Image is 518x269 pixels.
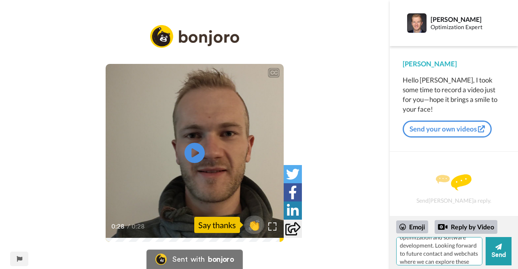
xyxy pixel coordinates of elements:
[438,222,448,232] div: Reply by Video
[127,222,130,231] span: /
[403,75,505,114] div: Hello [PERSON_NAME], I took some time to record a video just for you—hope it brings a smile to yo...
[172,256,205,263] div: Sent with
[396,220,428,233] div: Emoji
[132,222,146,231] span: 0:28
[268,222,276,231] img: Full screen
[155,254,167,265] img: Bonjoro Logo
[435,220,497,234] div: Reply by Video
[150,25,239,48] img: logo_full.png
[403,121,492,138] a: Send your own videos
[431,15,496,23] div: [PERSON_NAME]
[244,218,264,231] span: 👏
[111,222,125,231] span: 0:28
[403,59,505,69] div: [PERSON_NAME]
[194,217,240,233] div: Say thanks
[208,256,234,263] div: bonjoro
[146,250,243,269] a: Bonjoro LogoSent withbonjoro
[431,24,496,31] div: Optimization Expert
[396,237,482,265] textarea: Hi [PERSON_NAME], Thank you so much for sharing the video and for the thoughtful gesture — I real...
[486,237,512,265] button: Send
[401,166,507,212] div: Send [PERSON_NAME] a reply.
[244,216,264,234] button: 👏
[436,174,471,191] img: message.svg
[407,13,427,33] img: Profile Image
[269,69,279,77] div: CC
